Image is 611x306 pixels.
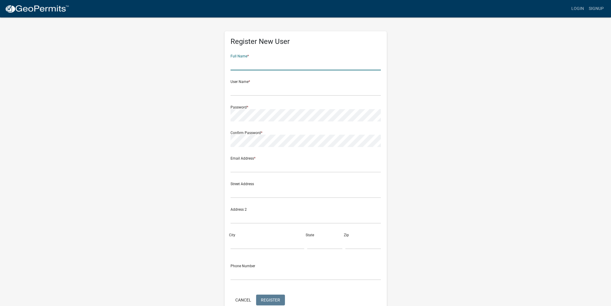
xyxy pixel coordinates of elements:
span: Register [261,297,280,302]
button: Register [256,295,285,305]
a: Login [569,3,586,14]
button: Cancel [231,295,256,305]
h5: Register New User [231,37,381,46]
a: Signup [586,3,606,14]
